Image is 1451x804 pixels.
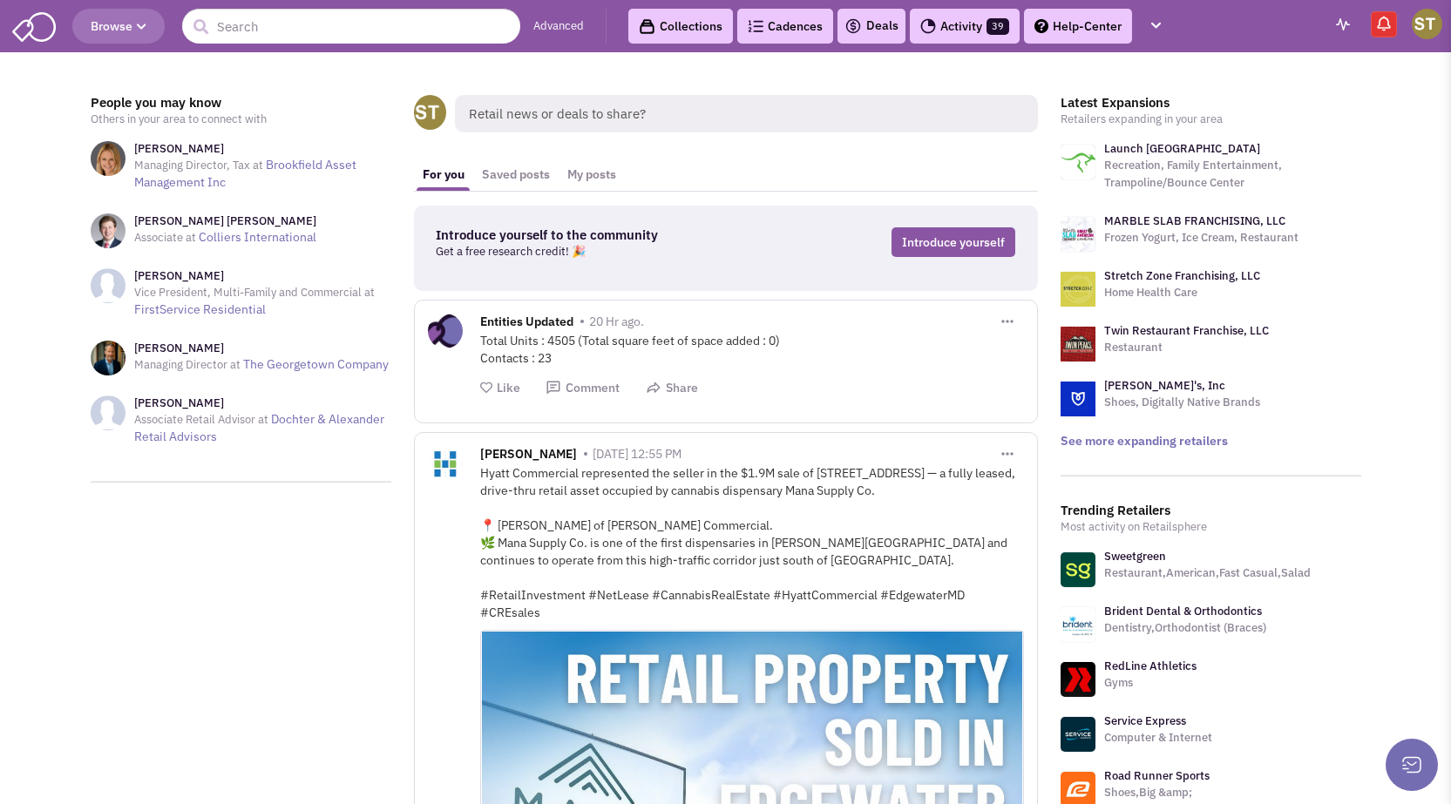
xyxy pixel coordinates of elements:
a: Service Express [1104,713,1186,728]
p: Computer & Internet [1104,729,1212,747]
div: Total Units : 4505 (Total square feet of space added : 0) Contacts : 23 [480,332,1024,367]
button: Like [480,380,520,396]
a: My posts [559,159,625,191]
a: Deals [844,16,898,37]
a: Twin Restaurant Franchise, LLC [1104,323,1269,338]
span: Like [497,380,520,395]
a: Brookfield Asset Management Inc [134,157,356,190]
p: Home Health Care [1104,284,1260,301]
a: [PERSON_NAME]'s, Inc [1104,378,1225,393]
a: Advanced [533,18,584,35]
a: Stretch Zone Franchising, LLC [1104,268,1260,283]
img: Activity.png [920,18,936,34]
span: [DATE] 12:55 PM [593,446,681,462]
p: Dentistry,Orthodontist (Braces) [1104,619,1266,637]
a: Sweetgreen [1104,549,1166,564]
a: RedLine Athletics [1104,659,1197,673]
a: Introduce yourself [892,227,1015,257]
a: Brident Dental & Orthodontics [1104,604,1262,618]
a: The Georgetown Company [243,356,389,372]
button: Share [646,380,698,396]
p: Others in your area to connect with [91,111,391,128]
img: SmartAdmin [12,9,56,42]
a: Saved posts [473,159,559,191]
img: logo [1061,272,1095,307]
a: FirstService Residential [134,301,266,317]
h3: Latest Expansions [1061,95,1361,111]
span: Browse [91,18,146,34]
p: Retailers expanding in your area [1061,111,1361,128]
a: MARBLE SLAB FRANCHISING, LLC [1104,213,1285,228]
span: Associate at [134,230,196,245]
img: icon-deals.svg [844,16,862,37]
span: Retail news or deals to share? [455,95,1038,132]
p: Restaurant,American,Fast Casual,Salad [1104,564,1311,582]
img: icon-collection-lavender-black.svg [639,18,655,35]
img: www.sweetgreen.com [1061,552,1095,587]
img: logo [1061,217,1095,252]
p: Shoes, Digitally Native Brands [1104,394,1260,411]
h3: [PERSON_NAME] [134,341,389,356]
a: Dochter & Alexander Retail Advisors [134,411,384,444]
button: Browse [72,9,165,44]
h3: [PERSON_NAME] [134,268,391,284]
img: logo [1061,145,1095,179]
a: Colliers International [199,229,316,245]
span: Managing Director, Tax at [134,158,263,172]
a: Road Runner Sports [1104,768,1210,783]
p: Recreation, Family Entertainment, Trampoline/Bounce Center [1104,157,1361,192]
p: Restaurant [1104,339,1269,356]
h3: Introduce yourself to the community [436,227,765,243]
a: Collections [628,9,733,44]
span: Associate Retail Advisor at [134,412,268,427]
img: NoImageAvailable1.jpg [91,395,125,430]
h3: Trending Retailers [1061,503,1361,518]
a: See more expanding retailers [1061,433,1228,449]
span: 20 Hr ago. [589,314,644,329]
h3: [PERSON_NAME] [134,141,391,157]
p: Most activity on Retailsphere [1061,518,1361,536]
img: help.png [1034,19,1048,33]
img: NoImageAvailable1.jpg [91,268,125,303]
a: For you [414,159,473,191]
button: Comment [546,380,620,396]
p: Frozen Yogurt, Ice Cream, Restaurant [1104,229,1298,247]
img: logo [1061,382,1095,416]
a: Help-Center [1024,9,1132,44]
p: Gyms [1104,674,1197,692]
span: 39 [987,18,1009,35]
span: Vice President, Multi-Family and Commercial at [134,285,375,300]
h3: [PERSON_NAME] [PERSON_NAME] [134,213,316,229]
p: Get a free research credit! 🎉 [436,243,765,260]
a: Activity39 [910,9,1020,44]
span: [PERSON_NAME] [480,446,577,466]
img: logo [1061,327,1095,361]
div: Hyatt Commercial represented the seller in the $1.9M sale of [STREET_ADDRESS] — a fully leased, d... [480,464,1024,621]
input: Search [182,9,520,44]
a: Launch [GEOGRAPHIC_DATA] [1104,141,1260,156]
h3: People you may know [91,95,391,111]
span: Entities Updated [480,314,573,334]
span: Managing Director at [134,357,241,372]
h3: [PERSON_NAME] [134,395,391,411]
a: Cadences [737,9,833,44]
img: Cadences_logo.png [748,20,763,32]
img: Shary Thur [1412,9,1442,39]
